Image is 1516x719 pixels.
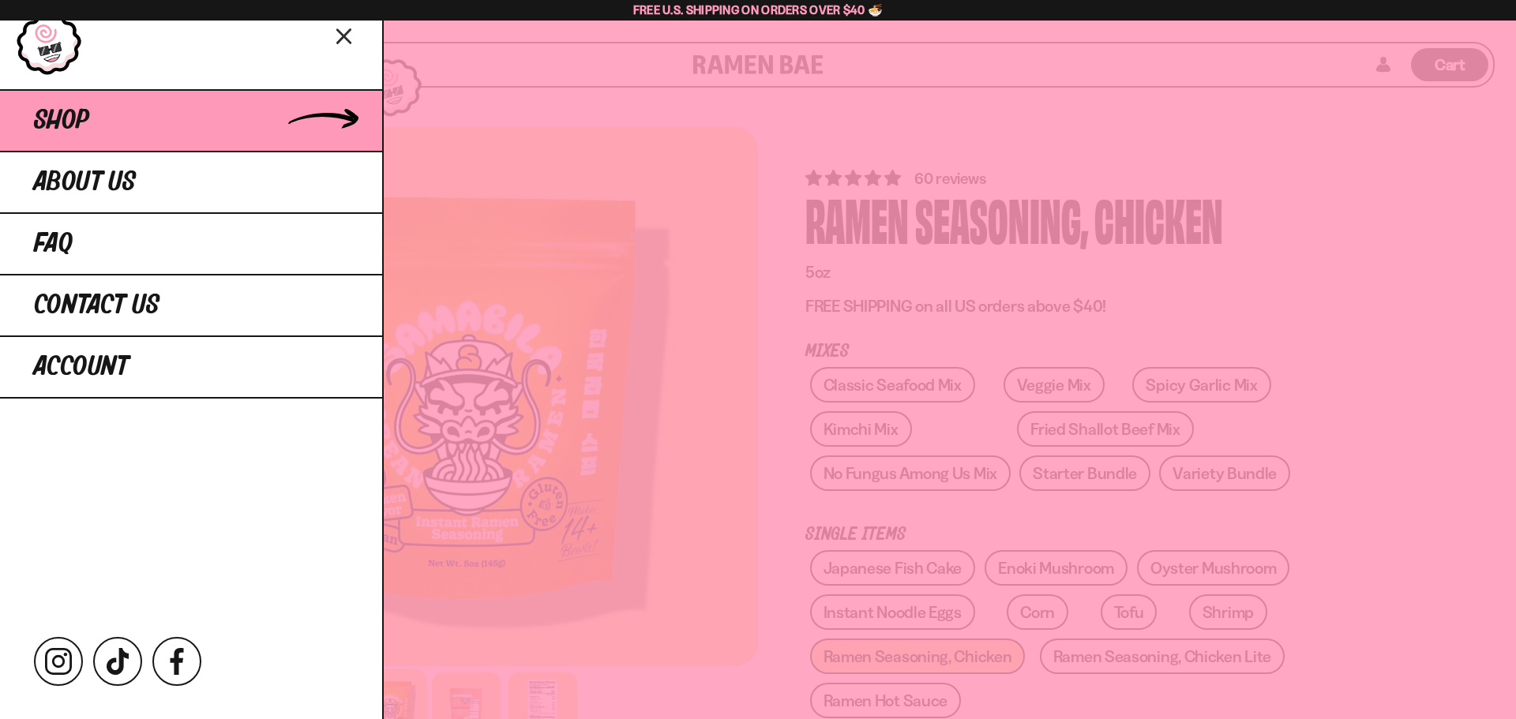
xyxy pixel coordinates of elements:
[34,168,136,197] span: About Us
[34,107,89,135] span: Shop
[34,353,129,381] span: Account
[34,230,73,258] span: FAQ
[331,21,358,49] button: Close menu
[633,2,884,17] span: Free U.S. Shipping on Orders over $40 🍜
[34,291,159,320] span: Contact Us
